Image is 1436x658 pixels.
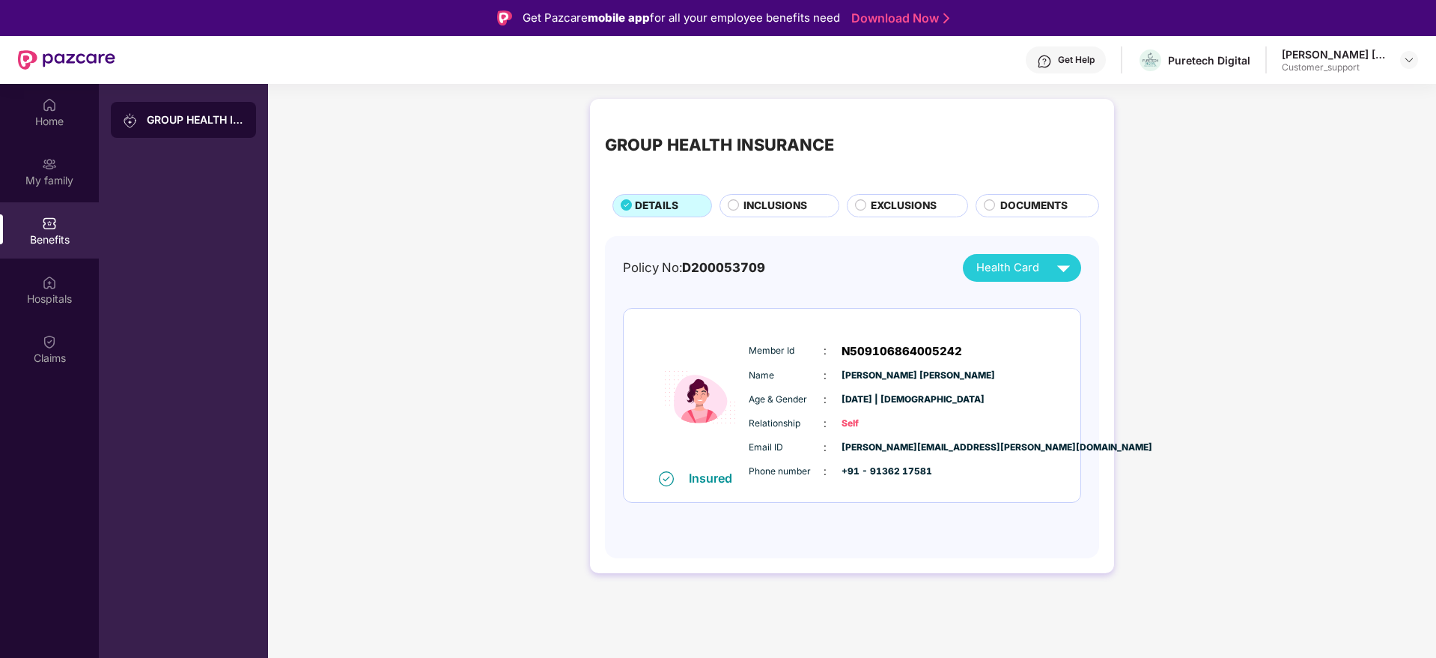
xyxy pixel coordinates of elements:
span: Health Card [976,259,1039,277]
span: : [824,342,827,359]
span: : [824,415,827,432]
span: [DATE] | [DEMOGRAPHIC_DATA] [842,393,916,407]
div: GROUP HEALTH INSURANCE [605,132,834,157]
img: New Pazcare Logo [18,50,115,70]
img: Puretech%20Logo%20Dark%20-Vertical.png [1140,49,1161,71]
img: Logo [497,10,512,25]
span: N509106864005242 [842,342,962,360]
div: Customer_support [1282,61,1387,73]
img: svg+xml;base64,PHN2ZyB3aWR0aD0iMjAiIGhlaWdodD0iMjAiIHZpZXdCb3g9IjAgMCAyMCAyMCIgZmlsbD0ibm9uZSIgeG... [123,113,138,128]
span: [PERSON_NAME] [PERSON_NAME] [842,369,916,383]
span: : [824,391,827,408]
img: svg+xml;base64,PHN2ZyBpZD0iQmVuZWZpdHMiIHhtbG5zPSJodHRwOi8vd3d3LnczLm9yZy8yMDAwL3N2ZyIgd2lkdGg9Ij... [42,216,57,231]
span: DETAILS [635,198,678,214]
strong: mobile app [588,10,650,25]
img: Stroke [943,10,949,26]
img: svg+xml;base64,PHN2ZyBpZD0iQ2xhaW0iIHhtbG5zPSJodHRwOi8vd3d3LnczLm9yZy8yMDAwL3N2ZyIgd2lkdGg9IjIwIi... [42,334,57,349]
span: INCLUSIONS [743,198,807,214]
a: Download Now [851,10,945,26]
div: GROUP HEALTH INSURANCE [147,112,244,127]
span: Name [749,369,824,383]
span: Member Id [749,344,824,358]
div: [PERSON_NAME] [PERSON_NAME] [1282,47,1387,61]
img: svg+xml;base64,PHN2ZyB3aWR0aD0iMjAiIGhlaWdodD0iMjAiIHZpZXdCb3g9IjAgMCAyMCAyMCIgZmlsbD0ibm9uZSIgeG... [42,157,57,172]
img: svg+xml;base64,PHN2ZyB4bWxucz0iaHR0cDovL3d3dy53My5vcmcvMjAwMC9zdmciIHdpZHRoPSIxNiIgaGVpZ2h0PSIxNi... [659,471,674,486]
span: +91 - 91362 17581 [842,465,916,479]
img: svg+xml;base64,PHN2ZyBpZD0iSG9zcGl0YWxzIiB4bWxucz0iaHR0cDovL3d3dy53My5vcmcvMjAwMC9zdmciIHdpZHRoPS... [42,275,57,290]
img: svg+xml;base64,PHN2ZyBpZD0iSG9tZSIgeG1sbnM9Imh0dHA6Ly93d3cudzMub3JnLzIwMDAvc3ZnIiB3aWR0aD0iMjAiIG... [42,97,57,112]
div: Get Help [1058,54,1095,66]
img: svg+xml;base64,PHN2ZyB4bWxucz0iaHR0cDovL3d3dy53My5vcmcvMjAwMC9zdmciIHZpZXdCb3g9IjAgMCAyNCAyNCIgd2... [1050,255,1077,281]
div: Insured [689,471,741,486]
span: Self [842,417,916,431]
img: icon [655,325,745,471]
img: svg+xml;base64,PHN2ZyBpZD0iSGVscC0zMngzMiIgeG1sbnM9Imh0dHA6Ly93d3cudzMub3JnLzIwMDAvc3ZnIiB3aWR0aD... [1037,54,1052,69]
span: D200053709 [682,260,765,275]
span: [PERSON_NAME][EMAIL_ADDRESS][PERSON_NAME][DOMAIN_NAME] [842,441,916,455]
div: Get Pazcare for all your employee benefits need [523,9,840,27]
span: Phone number [749,465,824,479]
span: : [824,463,827,480]
span: Age & Gender [749,393,824,407]
img: svg+xml;base64,PHN2ZyBpZD0iRHJvcGRvd24tMzJ4MzIiIHhtbG5zPSJodHRwOi8vd3d3LnczLm9yZy8yMDAwL3N2ZyIgd2... [1403,54,1415,66]
span: DOCUMENTS [1000,198,1068,214]
span: : [824,367,827,384]
span: : [824,439,827,456]
button: Health Card [963,254,1081,282]
span: Email ID [749,441,824,455]
span: Relationship [749,417,824,431]
div: Policy No: [623,258,765,277]
div: Puretech Digital [1168,53,1250,67]
span: EXCLUSIONS [871,198,937,214]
